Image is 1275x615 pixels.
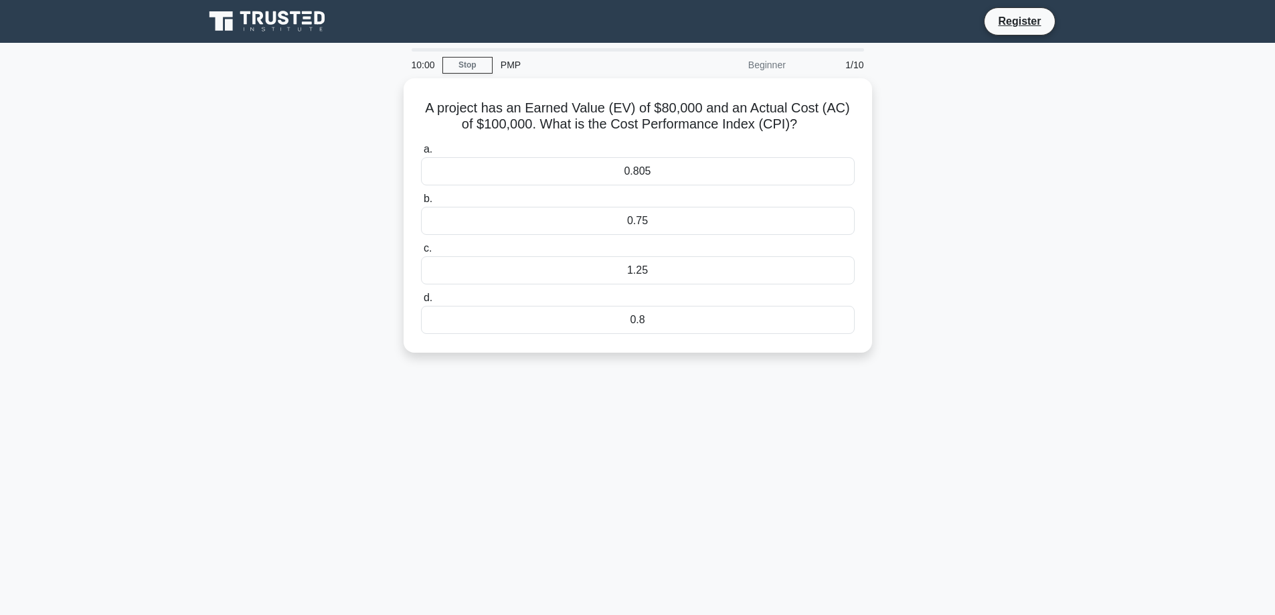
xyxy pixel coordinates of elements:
[421,256,855,284] div: 1.25
[421,207,855,235] div: 0.75
[424,292,432,303] span: d.
[421,157,855,185] div: 0.805
[677,52,794,78] div: Beginner
[794,52,872,78] div: 1/10
[421,306,855,334] div: 0.8
[424,193,432,204] span: b.
[442,57,493,74] a: Stop
[424,242,432,254] span: c.
[424,143,432,155] span: a.
[493,52,677,78] div: PMP
[420,100,856,133] h5: A project has an Earned Value (EV) of $80,000 and an Actual Cost (AC) of $100,000. What is the Co...
[990,13,1049,29] a: Register
[404,52,442,78] div: 10:00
